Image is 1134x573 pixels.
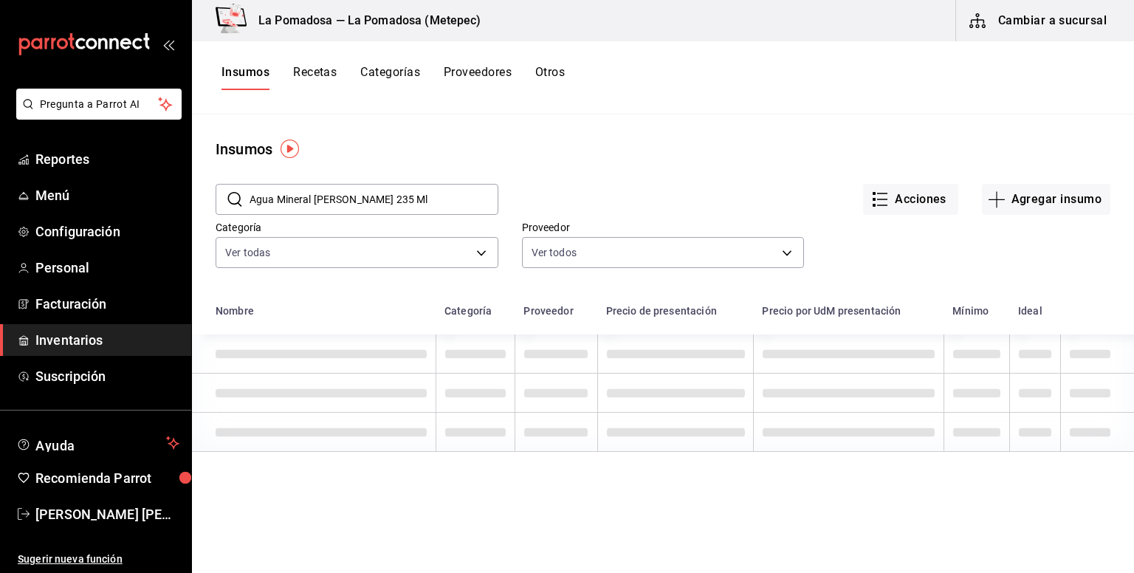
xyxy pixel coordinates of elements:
[35,222,179,241] span: Configuración
[982,184,1110,215] button: Agregar insumo
[40,97,159,112] span: Pregunta a Parrot AI
[216,305,254,317] div: Nombre
[535,65,565,90] button: Otros
[293,65,337,90] button: Recetas
[221,65,565,90] div: navigation tabs
[606,305,717,317] div: Precio de presentación
[18,552,179,567] span: Sugerir nueva función
[762,305,901,317] div: Precio por UdM presentación
[35,504,179,524] span: [PERSON_NAME] [PERSON_NAME]
[250,185,498,214] input: Buscar ID o nombre de insumo
[16,89,182,120] button: Pregunta a Parrot AI
[444,305,492,317] div: Categoría
[225,245,270,260] span: Ver todas
[360,65,420,90] button: Categorías
[522,222,805,233] label: Proveedor
[444,65,512,90] button: Proveedores
[247,12,481,30] h3: La Pomadosa — La Pomadosa (Metepec)
[216,222,498,233] label: Categoría
[1018,305,1042,317] div: Ideal
[35,366,179,386] span: Suscripción
[532,245,577,260] span: Ver todos
[523,305,573,317] div: Proveedor
[216,138,272,160] div: Insumos
[221,65,269,90] button: Insumos
[10,107,182,123] a: Pregunta a Parrot AI
[162,38,174,50] button: open_drawer_menu
[35,434,160,452] span: Ayuda
[952,305,989,317] div: Mínimo
[35,258,179,278] span: Personal
[35,294,179,314] span: Facturación
[281,140,299,158] img: Tooltip marker
[863,184,958,215] button: Acciones
[35,468,179,488] span: Recomienda Parrot
[35,330,179,350] span: Inventarios
[35,149,179,169] span: Reportes
[35,185,179,205] span: Menú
